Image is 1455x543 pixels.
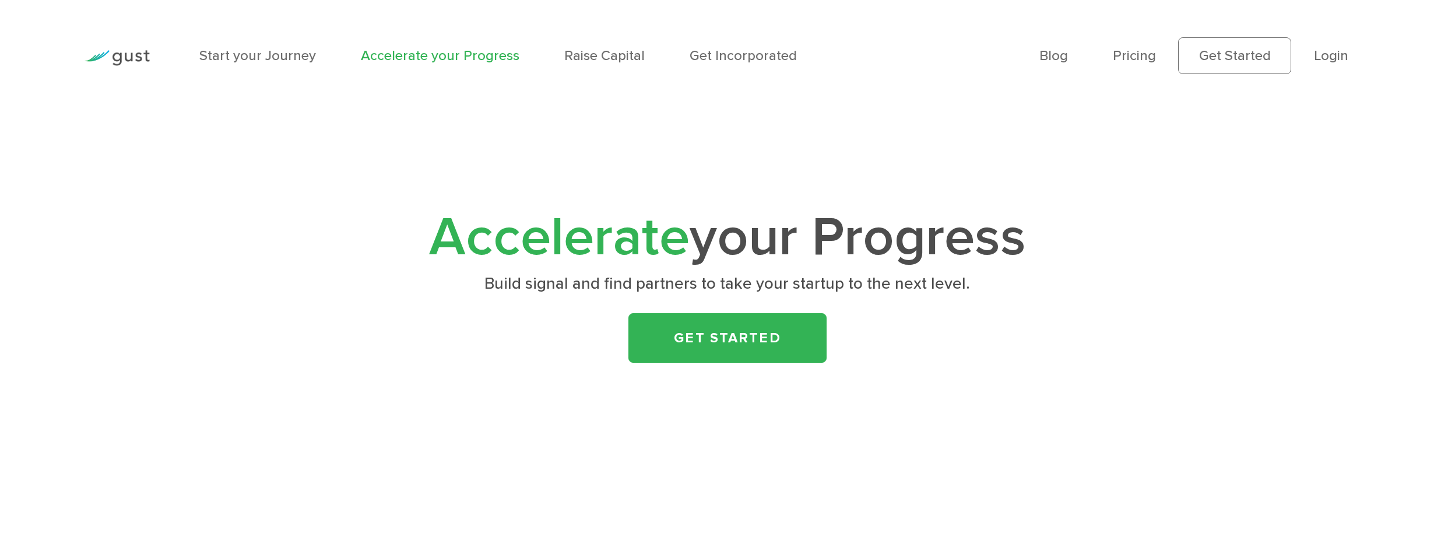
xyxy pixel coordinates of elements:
[422,213,1034,262] h1: your Progress
[361,47,519,64] a: Accelerate your Progress
[1178,37,1291,74] a: Get Started
[1113,47,1156,64] a: Pricing
[85,50,150,66] img: Gust Logo
[1039,47,1068,64] a: Blog
[199,47,316,64] a: Start your Journey
[690,47,797,64] a: Get Incorporated
[429,205,690,269] span: Accelerate
[628,313,827,363] a: Get Started
[564,47,645,64] a: Raise Capital
[428,273,1028,295] p: Build signal and find partners to take your startup to the next level.
[1314,47,1348,64] a: Login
